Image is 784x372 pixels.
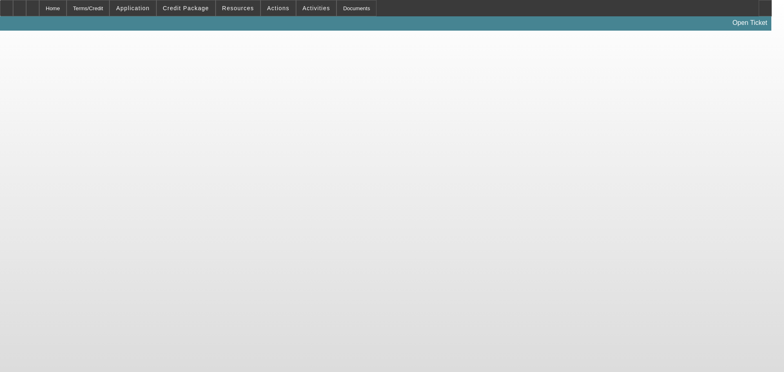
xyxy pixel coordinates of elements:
button: Application [110,0,156,16]
a: Open Ticket [729,16,771,30]
span: Credit Package [163,5,209,11]
span: Activities [303,5,330,11]
span: Application [116,5,149,11]
button: Resources [216,0,260,16]
button: Actions [261,0,296,16]
span: Resources [222,5,254,11]
span: Actions [267,5,290,11]
button: Credit Package [157,0,215,16]
button: Activities [296,0,336,16]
